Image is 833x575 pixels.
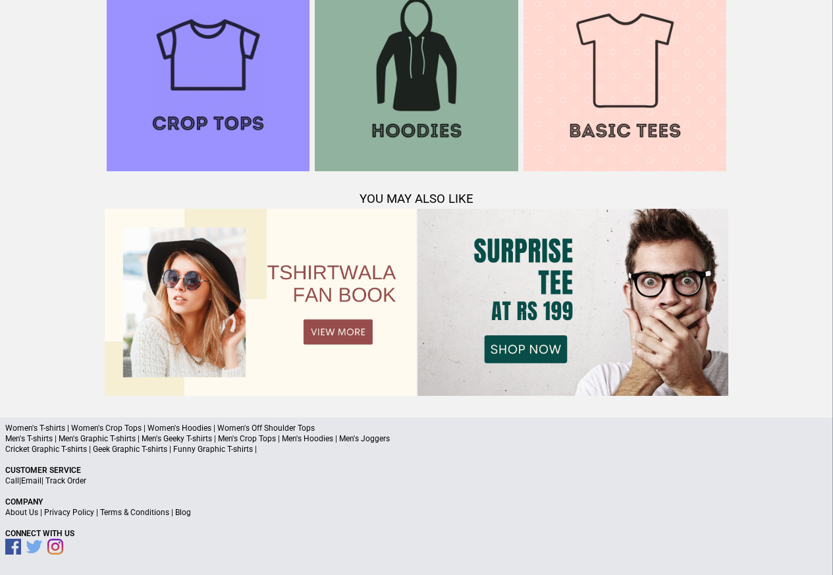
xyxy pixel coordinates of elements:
[5,444,828,454] p: Cricket Graphic T-shirts | Geek Graphic T-shirts | Funny Graphic T-shirts |
[21,476,41,485] a: Email
[5,423,828,433] p: Women's T-shirts | Women's Crop Tops | Women's Hoodies | Women's Off Shoulder Tops
[5,507,828,518] p: | | |
[5,465,828,476] p: Customer Service
[100,508,169,517] a: Terms & Conditions
[45,476,86,485] a: Track Order
[360,192,473,206] span: YOU MAY ALSO LIKE
[175,508,191,517] a: Blog
[5,433,828,444] p: Men's T-shirts | Men's Graphic T-shirts | Men's Geeky T-shirts | Men's Crop Tops | Men's Hoodies ...
[5,476,19,485] a: Call
[44,508,94,517] a: Privacy Policy
[5,508,38,517] a: About Us
[5,497,828,507] p: Company
[5,476,828,486] p: | |
[5,528,828,539] p: Connect With Us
